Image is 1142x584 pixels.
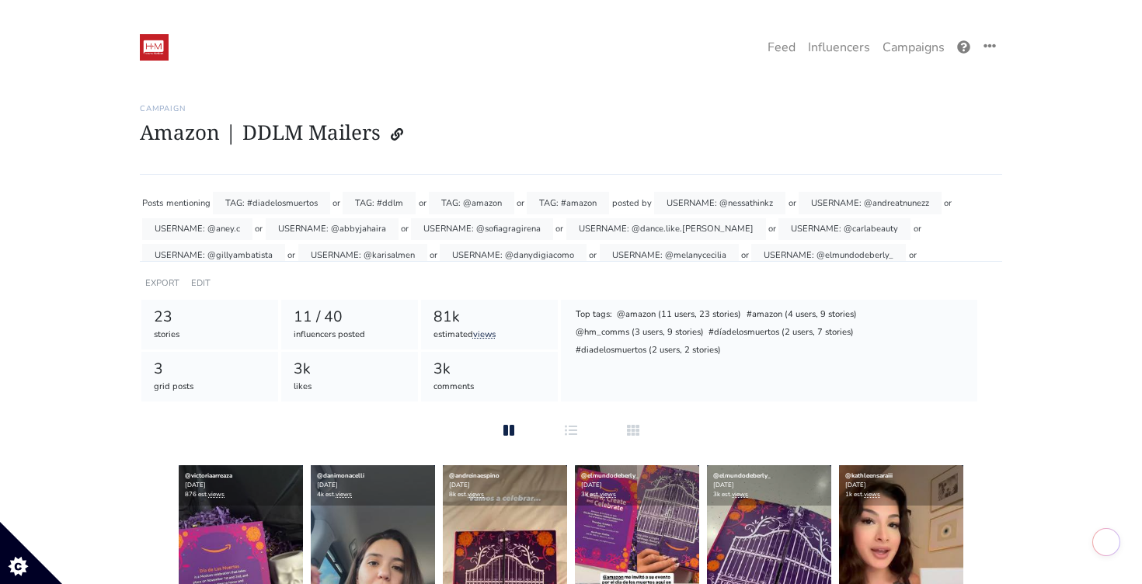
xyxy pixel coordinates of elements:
[336,490,352,499] a: views
[294,381,406,394] div: likes
[574,325,705,341] div: @hm_comms (3 users, 9 stories)
[401,218,409,241] div: or
[589,244,597,266] div: or
[581,471,639,480] a: @elmundodeberly_
[612,192,639,214] div: posted
[333,192,340,214] div: or
[799,192,942,214] div: USERNAME: @andreatnunezz
[914,218,921,241] div: or
[909,244,917,266] div: or
[732,490,748,499] a: views
[768,218,776,241] div: or
[311,465,435,506] div: [DATE] 4k est.
[517,192,524,214] div: or
[566,218,766,241] div: USERNAME: @dance.like.[PERSON_NAME]
[864,490,880,499] a: views
[443,465,567,506] div: [DATE] 8k est.
[707,465,831,506] div: [DATE] 3k est.
[802,32,876,63] a: Influencers
[142,244,285,266] div: USERNAME: @gillyambatista
[845,471,893,480] a: @kathleensaraiii
[154,328,266,342] div: stories
[468,490,484,499] a: views
[343,192,416,214] div: TAG: #ddlm
[473,328,496,340] a: views
[778,218,910,241] div: USERNAME: @carlabeauty
[208,490,225,499] a: views
[600,244,739,266] div: USERNAME: @melanycecilia
[944,192,952,214] div: or
[411,218,553,241] div: USERNAME: @sofiagragirena
[154,381,266,394] div: grid posts
[642,192,652,214] div: by
[294,358,406,381] div: 3k
[574,308,613,323] div: Top tags:
[433,328,546,342] div: estimated
[713,471,771,480] a: @elmundodeberly_
[527,192,609,214] div: TAG: #amazon
[741,244,749,266] div: or
[440,244,587,266] div: USERNAME: @danydigiacomo
[142,218,252,241] div: USERNAME: @aney.c
[287,244,295,266] div: or
[317,471,364,480] a: @danimonacelli
[140,34,169,61] img: 19:52:48_1547236368
[433,381,546,394] div: comments
[154,358,266,381] div: 3
[839,465,963,506] div: [DATE] 1k est.
[294,306,406,328] div: 11 / 40
[185,471,232,480] a: @victoriaarreaza
[708,325,855,341] div: #díadelosmuertos (2 users, 7 stories)
[255,218,263,241] div: or
[751,244,906,266] div: USERNAME: @elmundodeberly_
[419,192,427,214] div: or
[140,120,1002,149] h1: Amazon | DDLM Mailers
[266,218,399,241] div: USERNAME: @abbyjahaira
[555,218,563,241] div: or
[298,244,427,266] div: USERNAME: @karisalmen
[179,465,303,506] div: [DATE] 876 est.
[294,328,406,342] div: influencers posted
[142,192,163,214] div: Posts
[449,471,500,480] a: @andreinaespino
[876,32,951,63] a: Campaigns
[600,490,616,499] a: views
[433,358,546,381] div: 3k
[145,277,179,289] a: EXPORT
[140,104,1002,113] h6: Campaign
[429,192,514,214] div: TAG: @amazon
[433,306,546,328] div: 81k
[191,277,211,289] a: EDIT
[616,308,743,323] div: @amazon (11 users, 23 stories)
[789,192,796,214] div: or
[213,192,330,214] div: TAG: #diadelosmuertos
[574,343,722,359] div: #diadelosmuertos (2 users, 2 stories)
[654,192,785,214] div: USERNAME: @nessathinkz
[761,32,802,63] a: Feed
[745,308,858,323] div: #amazon (4 users, 9 stories)
[575,465,699,506] div: [DATE] 3k est.
[430,244,437,266] div: or
[166,192,211,214] div: mentioning
[154,306,266,328] div: 23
